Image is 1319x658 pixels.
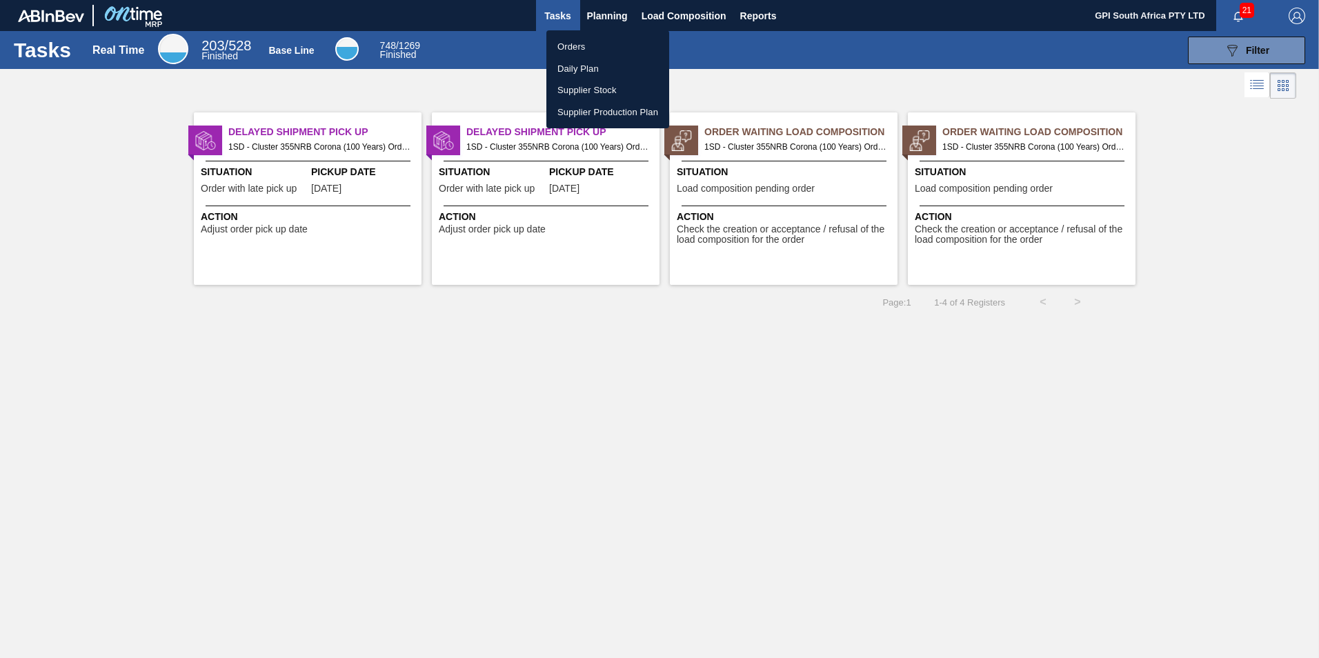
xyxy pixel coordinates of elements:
a: Daily Plan [546,58,669,80]
a: Orders [546,36,669,58]
a: Supplier Production Plan [546,101,669,123]
a: Supplier Stock [546,79,669,101]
